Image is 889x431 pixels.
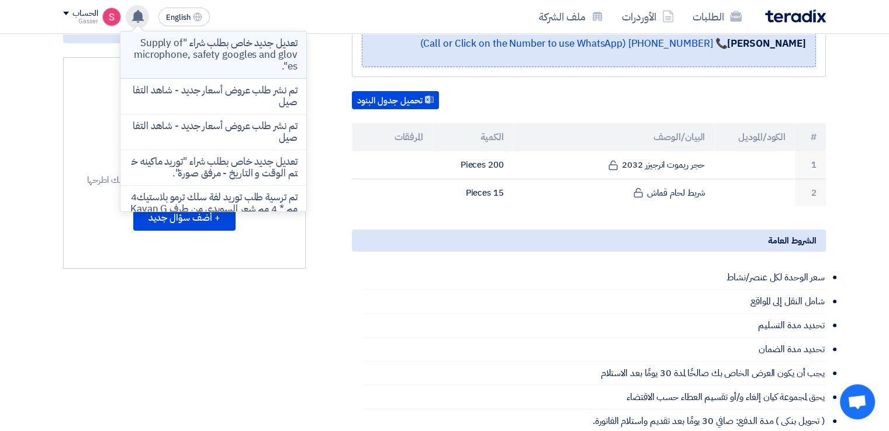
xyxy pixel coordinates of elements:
[727,36,806,51] strong: [PERSON_NAME]
[795,179,826,206] td: 2
[133,205,236,231] button: + أضف سؤال جديد
[352,91,439,110] button: تحميل جدول البنود
[768,234,817,247] span: الشروط العامة
[63,18,98,25] div: Gasser
[530,3,613,30] a: ملف الشركة
[795,123,826,151] th: #
[433,179,513,206] td: 15 Pieces
[364,290,826,314] li: شامل النقل إلى المواقع
[130,192,297,227] p: تم ترسية طلب توريد لفة سلك ترمو بلاستيك4 مم * 4 مم شعر السويدى من طرف Kayan Group علي مورد أخر
[714,123,795,151] th: الكود/الموديل
[795,151,826,179] td: 1
[72,9,98,19] div: الحساب
[130,37,297,72] p: تعديل جديد خاص بطلب شراء "Supply of microphone, safety googles and gloves".
[613,3,683,30] a: الأوردرات
[352,123,433,151] th: المرفقات
[166,13,191,22] span: English
[364,266,826,290] li: سعر الوحدة لكل عنصر/نشاط
[513,179,715,206] td: شريط لحام قماش
[433,151,513,179] td: 200 Pieces
[364,385,826,409] li: يحق لمجموعة كيان إلغاء و/أو تقسيم العطاء حسب الاقتضاء
[85,175,284,196] div: اذا كانت لديك أي اسئلة بخصوص الطلب, من فضلك اطرحها هنا بعد قبولك للطلب
[364,314,826,338] li: تحديد مدة التسليم
[433,123,513,151] th: الكمية
[158,8,210,26] button: English
[840,384,875,419] div: Open chat
[130,85,297,108] p: تم نشر طلب عروض أسعار جديد - شاهد التفاصيل
[420,36,727,51] a: 📞 [PHONE_NUMBER] (Call or Click on the Number to use WhatsApp)
[364,338,826,362] li: تحديد مدة الضمان
[513,123,715,151] th: البيان/الوصف
[130,120,297,144] p: تم نشر طلب عروض أسعار جديد - شاهد التفاصيل
[513,151,715,179] td: حجر ريموت انرجيزر 2032
[85,155,284,169] div: لم تطرح أي أسئلة حتى الآن
[102,8,121,26] img: unnamed_1748516558010.png
[364,362,826,385] li: يجب أن يكون العرض الخاص بك صالحًا لمدة 30 يومًا بعد الاستلام
[765,9,826,23] img: Teradix logo
[683,3,751,30] a: الطلبات
[130,156,297,179] p: تعديل جديد خاص بطلب شراء "توريد ماكينه ختم الوقت و التاريخ - مرفق صورة".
